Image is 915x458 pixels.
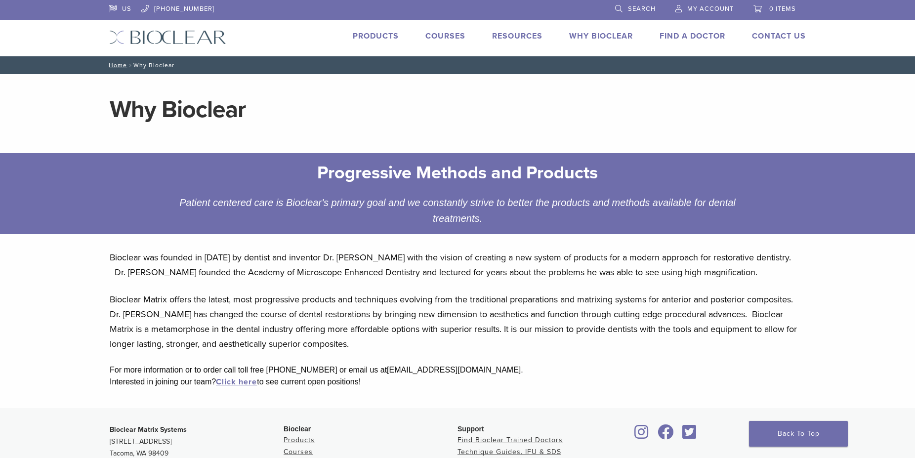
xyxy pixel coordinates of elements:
[752,31,806,41] a: Contact Us
[110,376,805,388] div: Interested in joining our team? to see current open positions!
[160,161,755,185] h2: Progressive Methods and Products
[457,436,563,444] a: Find Bioclear Trained Doctors
[110,425,187,434] strong: Bioclear Matrix Systems
[631,430,652,440] a: Bioclear
[284,425,311,433] span: Bioclear
[492,31,542,41] a: Resources
[106,62,127,69] a: Home
[654,430,677,440] a: Bioclear
[110,98,805,122] h1: Why Bioclear
[102,56,813,74] nav: Why Bioclear
[110,250,805,280] p: Bioclear was founded in [DATE] by dentist and inventor Dr. [PERSON_NAME] with the vision of creat...
[353,31,399,41] a: Products
[216,377,257,387] a: Click here
[628,5,656,13] span: Search
[127,63,133,68] span: /
[425,31,465,41] a: Courses
[153,195,763,226] div: Patient centered care is Bioclear's primary goal and we constantly strive to better the products ...
[110,292,805,351] p: Bioclear Matrix offers the latest, most progressive products and techniques evolving from the tra...
[109,30,226,44] img: Bioclear
[457,425,484,433] span: Support
[687,5,734,13] span: My Account
[679,430,700,440] a: Bioclear
[284,448,313,456] a: Courses
[110,364,805,376] div: For more information or to order call toll free [PHONE_NUMBER] or email us at [EMAIL_ADDRESS][DOM...
[749,421,848,447] a: Back To Top
[457,448,561,456] a: Technique Guides, IFU & SDS
[569,31,633,41] a: Why Bioclear
[769,5,796,13] span: 0 items
[660,31,725,41] a: Find A Doctor
[284,436,315,444] a: Products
